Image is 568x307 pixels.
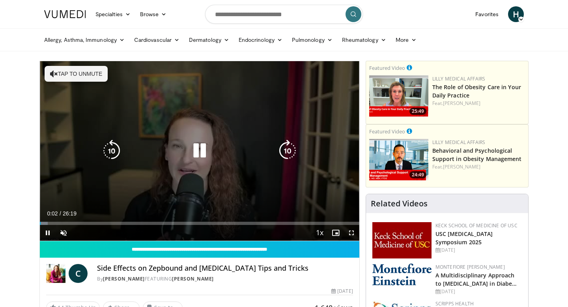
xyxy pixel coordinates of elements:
[331,288,353,295] div: [DATE]
[432,83,521,99] a: The Role of Obesity Care in Your Daily Practice
[97,275,353,283] div: By FEATURING
[432,100,525,107] div: Feat.
[47,210,58,217] span: 0:02
[471,6,503,22] a: Favorites
[369,139,428,180] img: ba3304f6-7838-4e41-9c0f-2e31ebde6754.png.150x105_q85_crop-smart_upscale.png
[337,32,391,48] a: Rheumatology
[312,225,328,241] button: Playback Rate
[103,275,145,282] a: [PERSON_NAME]
[46,264,65,283] img: Dr. Carolynn Francavilla
[432,163,525,170] div: Feat.
[328,225,344,241] button: Enable picture-in-picture mode
[508,6,524,22] a: H
[369,75,428,117] img: e1208b6b-349f-4914-9dd7-f97803bdbf1d.png.150x105_q85_crop-smart_upscale.png
[234,32,287,48] a: Endocrinology
[432,147,522,163] a: Behavioral and Psychological Support in Obesity Management
[435,222,518,229] a: Keck School of Medicine of USC
[69,264,88,283] a: C
[372,264,432,285] img: b0142b4c-93a1-4b58-8f91-5265c282693c.png.150x105_q85_autocrop_double_scale_upscale_version-0.2.png
[63,210,77,217] span: 26:19
[45,66,108,82] button: Tap to unmute
[135,6,172,22] a: Browse
[205,5,363,24] input: Search topics, interventions
[40,222,359,225] div: Progress Bar
[435,264,505,270] a: Montefiore [PERSON_NAME]
[435,288,522,295] div: [DATE]
[344,225,359,241] button: Fullscreen
[44,10,86,18] img: VuMedi Logo
[443,100,480,107] a: [PERSON_NAME]
[39,32,129,48] a: Allergy, Asthma, Immunology
[369,139,428,180] a: 24:49
[184,32,234,48] a: Dermatology
[371,199,428,208] h4: Related Videos
[435,271,517,287] a: A Multidisciplinary Approach to [MEDICAL_DATA] in Diabe…
[435,230,493,246] a: USC [MEDICAL_DATA] Symposium 2025
[40,61,359,241] video-js: Video Player
[287,32,337,48] a: Pulmonology
[60,210,61,217] span: /
[172,275,214,282] a: [PERSON_NAME]
[435,247,522,254] div: [DATE]
[40,225,56,241] button: Pause
[97,264,353,273] h4: Side Effects on Zepbound and [MEDICAL_DATA] Tips and Tricks
[56,225,71,241] button: Unmute
[369,75,428,117] a: 25:49
[435,300,474,307] a: Scripps Health
[432,75,486,82] a: Lilly Medical Affairs
[369,128,405,135] small: Featured Video
[409,108,426,115] span: 25:49
[432,139,486,146] a: Lilly Medical Affairs
[91,6,135,22] a: Specialties
[372,222,432,258] img: 7b941f1f-d101-407a-8bfa-07bd47db01ba.png.150x105_q85_autocrop_double_scale_upscale_version-0.2.jpg
[409,171,426,178] span: 24:49
[369,64,405,71] small: Featured Video
[129,32,184,48] a: Cardiovascular
[391,32,421,48] a: More
[443,163,480,170] a: [PERSON_NAME]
